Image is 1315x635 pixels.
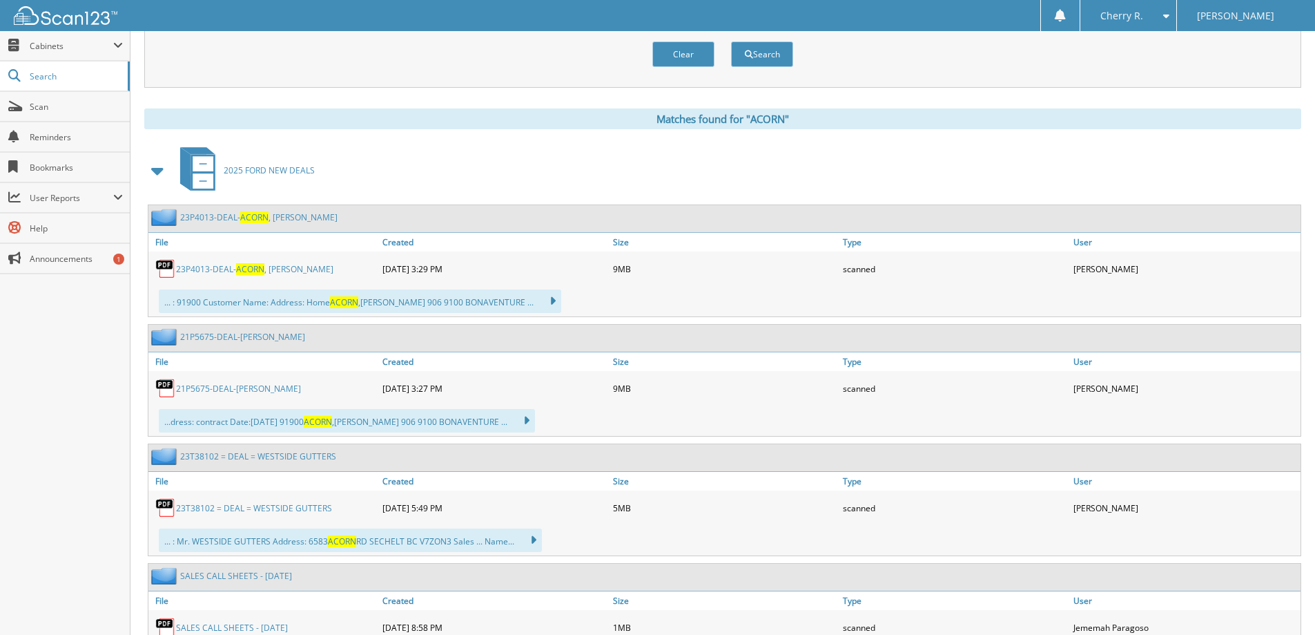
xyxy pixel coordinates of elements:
[1070,494,1301,522] div: [PERSON_NAME]
[379,352,610,371] a: Created
[176,383,301,395] a: 21P5675-DEAL-[PERSON_NAME]
[652,41,714,67] button: Clear
[180,570,292,582] a: SALES CALL SHEETS - [DATE]
[176,502,332,514] a: 23T38102 = DEAL = WESTSIDE GUTTERS
[1070,375,1301,402] div: [PERSON_NAME]
[731,41,793,67] button: Search
[1070,472,1301,491] a: User
[330,296,358,308] span: ACORN
[240,211,269,223] span: ACORN
[1100,12,1143,20] span: Cherry R.
[30,70,121,82] span: Search
[610,472,840,491] a: Size
[839,352,1070,371] a: Type
[30,131,123,143] span: Reminders
[839,375,1070,402] div: scanned
[30,253,123,265] span: Announcements
[176,622,288,634] a: SALES CALL SHEETS - [DATE]
[1197,12,1274,20] span: [PERSON_NAME]
[148,591,379,610] a: File
[304,416,332,428] span: ACORN
[148,472,379,491] a: File
[144,108,1301,129] div: Matches found for "ACORN"
[151,328,180,345] img: folder2.png
[379,375,610,402] div: [DATE] 3:27 PM
[30,162,123,173] span: Bookmarks
[610,591,840,610] a: Size
[30,101,123,113] span: Scan
[180,331,305,343] a: 21P5675-DEAL-[PERSON_NAME]
[159,290,561,313] div: ... : 91900 Customer Name: Address: Home ,[PERSON_NAME] 906 9100 BONAVENTURE ...
[839,233,1070,252] a: Type
[113,254,124,265] div: 1
[610,375,840,402] div: 9MB
[379,591,610,610] a: Created
[1070,255,1301,283] div: [PERSON_NAME]
[379,233,610,252] a: Created
[30,40,113,52] span: Cabinets
[236,263,264,275] span: ACORN
[14,6,117,25] img: scan123-logo-white.svg
[610,494,840,522] div: 5MB
[172,143,315,198] a: 2025 FORD NEW DEALS
[1070,233,1301,252] a: User
[839,472,1070,491] a: Type
[159,529,542,552] div: ... : Mr. WESTSIDE GUTTERS Address: 6583 RD SECHELT BC V7ZON3 Sales ... Name...
[151,567,180,585] img: folder2.png
[610,352,840,371] a: Size
[839,255,1070,283] div: scanned
[159,409,535,433] div: ...dress: contract Date:[DATE] 91900 ,[PERSON_NAME] 906 9100 BONAVENTURE ...
[155,258,176,279] img: PDF.png
[176,263,333,275] a: 23P4013-DEAL-ACORN, [PERSON_NAME]
[155,497,176,518] img: PDF.png
[610,233,840,252] a: Size
[151,448,180,465] img: folder2.png
[148,352,379,371] a: File
[155,378,176,399] img: PDF.png
[30,222,123,234] span: Help
[1070,591,1301,610] a: User
[839,591,1070,610] a: Type
[30,192,113,204] span: User Reports
[180,451,336,462] a: 23T38102 = DEAL = WESTSIDE GUTTERS
[180,211,338,223] a: 23P4013-DEAL-ACORN, [PERSON_NAME]
[379,472,610,491] a: Created
[328,536,356,547] span: ACORN
[224,164,315,176] span: 2025 FORD NEW DEALS
[610,255,840,283] div: 9MB
[379,255,610,283] div: [DATE] 3:29 PM
[839,494,1070,522] div: scanned
[1070,352,1301,371] a: User
[151,209,180,226] img: folder2.png
[379,494,610,522] div: [DATE] 5:49 PM
[148,233,379,252] a: File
